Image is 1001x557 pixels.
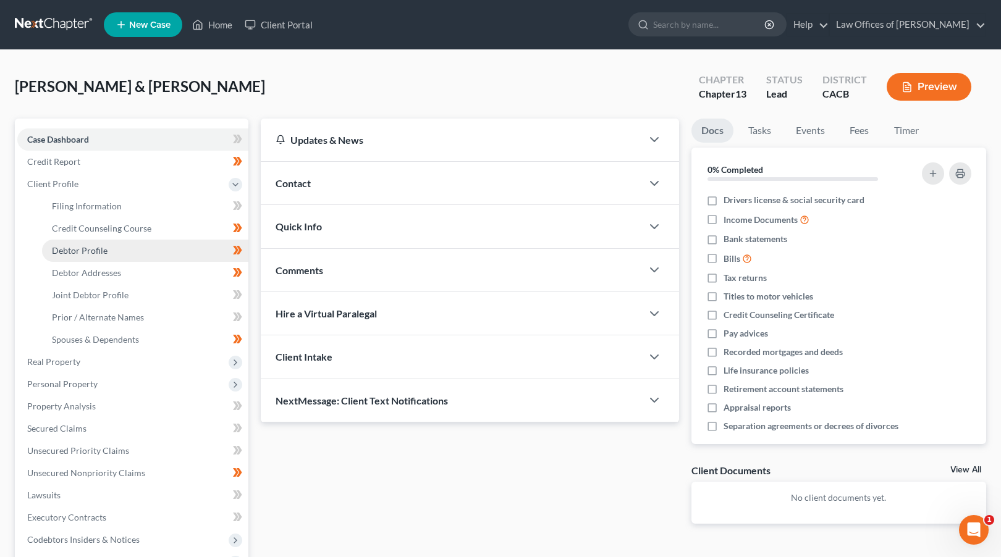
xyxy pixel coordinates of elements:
span: Client Profile [27,178,78,189]
a: View All [950,466,981,474]
button: Preview [887,73,971,101]
span: Recorded mortgages and deeds [724,346,843,358]
a: Filing Information [42,195,248,217]
span: Client Intake [276,351,332,362]
div: Client Documents [691,464,771,477]
span: Debtor Profile [52,245,108,256]
a: Credit Report [17,151,248,173]
a: Lawsuits [17,484,248,506]
span: Credit Counseling Course [52,223,151,233]
span: Appraisal reports [724,401,791,414]
strong: 0% Completed [707,164,763,175]
span: 1 [984,515,994,525]
span: Bank statements [724,233,787,245]
span: Contact [276,177,311,189]
span: Credit Report [27,156,80,167]
div: Updates & News [276,133,627,146]
div: Chapter [699,87,746,101]
a: Client Portal [239,14,319,36]
span: Bills [724,253,740,265]
a: Help [787,14,829,36]
div: Lead [766,87,803,101]
input: Search by name... [653,13,766,36]
a: Spouses & Dependents [42,329,248,351]
a: Tasks [738,119,781,143]
span: NextMessage: Client Text Notifications [276,395,448,406]
div: CACB [822,87,867,101]
a: Secured Claims [17,417,248,440]
span: Property Analysis [27,401,96,411]
a: Unsecured Nonpriority Claims [17,462,248,484]
span: Personal Property [27,379,98,389]
a: Prior / Alternate Names [42,306,248,329]
a: Docs [691,119,733,143]
div: Chapter [699,73,746,87]
a: Unsecured Priority Claims [17,440,248,462]
span: Quick Info [276,220,322,232]
span: Executory Contracts [27,512,106,522]
a: Timer [884,119,929,143]
span: Credit Counseling Certificate [724,309,834,321]
span: Drivers license & social security card [724,194,864,206]
span: Unsecured Priority Claims [27,445,129,456]
a: Credit Counseling Course [42,217,248,240]
span: Joint Debtor Profile [52,290,129,300]
span: Real Property [27,356,80,367]
a: Executory Contracts [17,506,248,529]
a: Property Analysis [17,395,248,417]
a: Events [786,119,835,143]
a: Home [186,14,239,36]
span: Prior / Alternate Names [52,312,144,322]
span: Life insurance policies [724,364,809,377]
span: Spouses & Dependents [52,334,139,345]
a: Debtor Profile [42,240,248,262]
div: Status [766,73,803,87]
span: Case Dashboard [27,134,89,144]
span: Titles to motor vehicles [724,290,813,303]
a: Debtor Addresses [42,262,248,284]
span: Retirement account statements [724,383,843,395]
span: Pay advices [724,327,768,340]
a: Joint Debtor Profile [42,284,248,306]
a: Fees [840,119,879,143]
span: 13 [735,88,746,99]
span: Lawsuits [27,490,61,500]
span: Filing Information [52,201,122,211]
span: [PERSON_NAME] & [PERSON_NAME] [15,77,265,95]
span: Income Documents [724,214,798,226]
span: Debtor Addresses [52,267,121,278]
span: Secured Claims [27,423,87,433]
span: Comments [276,264,323,276]
p: No client documents yet. [701,492,977,504]
a: Case Dashboard [17,128,248,151]
div: District [822,73,867,87]
span: Tax returns [724,272,767,284]
a: Law Offices of [PERSON_NAME] [830,14,986,36]
span: Unsecured Nonpriority Claims [27,467,145,478]
span: Codebtors Insiders & Notices [27,534,140,545]
span: Hire a Virtual Paralegal [276,308,377,319]
iframe: Intercom live chat [959,515,989,545]
span: New Case [129,20,171,30]
span: Separation agreements or decrees of divorces [724,420,898,432]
